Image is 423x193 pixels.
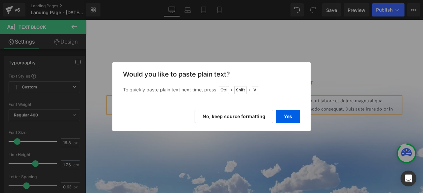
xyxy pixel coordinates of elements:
span: + [230,87,233,93]
span: Shift [234,86,247,94]
strong: Commercial Energy [130,64,270,85]
span: V [252,86,258,94]
p: Ut enim ad minim veniam, quis nostrud exercitation ullamco laboris nisi ut aliquip ex ea commodo ... [26,101,373,111]
span: Ctrl [219,86,229,94]
button: Yes [276,110,300,123]
span: + [248,87,250,93]
div: Open Intercom Messenger [401,171,416,186]
button: No, keep source formatting [195,110,273,123]
h3: Would you like to paste plain text? [123,70,300,78]
p: To quickly paste plain text next time, press [123,86,300,94]
p: Lorem ipsum dolor sit amet, consectetur adipiscing elit, sed do eiusmod tempor incididunt ut labo... [26,91,373,101]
